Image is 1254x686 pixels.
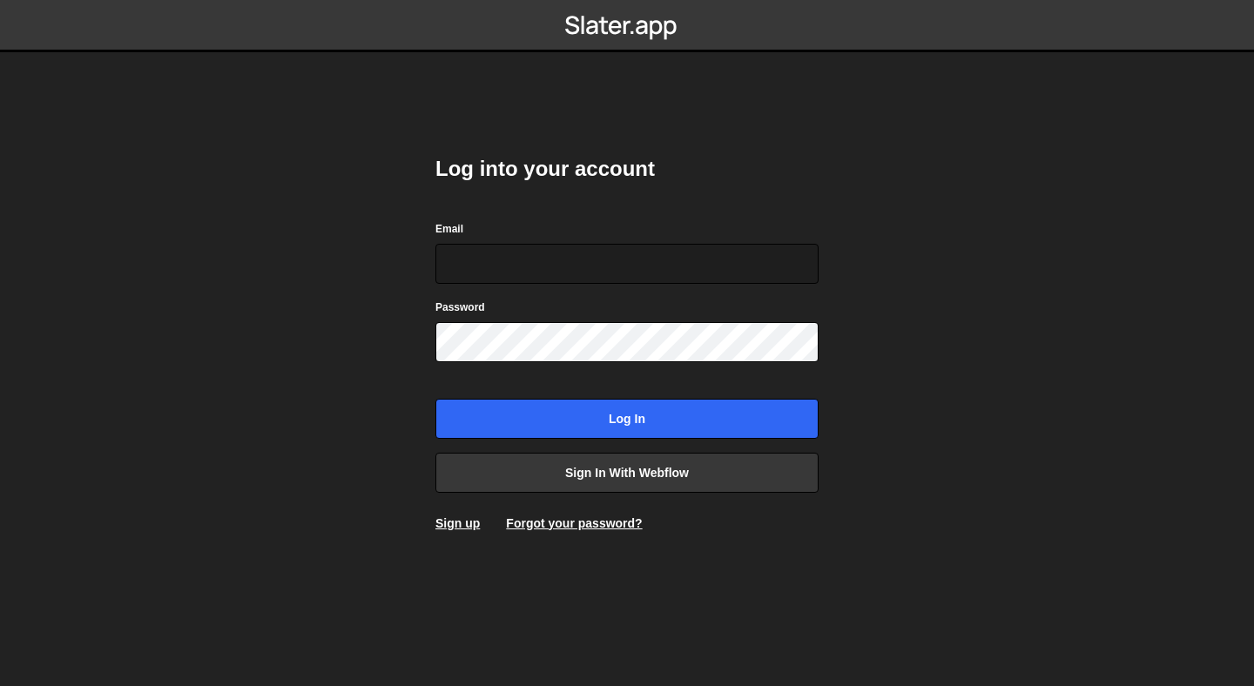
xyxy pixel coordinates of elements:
a: Sign in with Webflow [435,453,819,493]
h2: Log into your account [435,155,819,183]
a: Sign up [435,516,480,530]
label: Password [435,299,485,316]
label: Email [435,220,463,238]
a: Forgot your password? [506,516,642,530]
input: Log in [435,399,819,439]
